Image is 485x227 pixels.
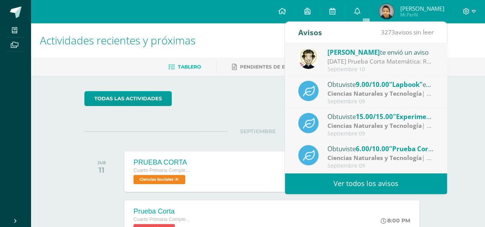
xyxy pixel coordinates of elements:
[232,61,306,73] a: Pendientes de entrega
[327,154,434,162] div: | Prueba Corta
[381,28,395,36] span: 3273
[356,112,393,121] span: 15.00/15.00
[133,168,191,173] span: Cuarto Primaria Complementaria
[168,61,201,73] a: Tablero
[327,154,422,162] strong: Ciencias Naturales y Tecnología
[327,144,434,154] div: Obtuviste en
[327,66,434,73] div: Septiembre 10
[97,165,106,175] div: 11
[240,64,306,70] span: Pendientes de entrega
[327,89,422,98] strong: Ciencias Naturales y Tecnología
[327,48,380,57] span: [PERSON_NAME]
[298,49,319,69] img: 4bd1cb2f26ef773666a99eb75019340a.png
[298,22,322,43] div: Avisos
[327,47,434,57] div: te envió un aviso
[285,173,447,194] a: Ver todos los avisos
[327,89,434,98] div: | Zona
[327,121,422,130] strong: Ciencias Naturales y Tecnología
[389,144,438,153] span: "Prueba Corta"
[327,57,434,66] div: Mañana Prueba Corta Matemática: Recordatorio de prueba corta matemática, temas a estudiar: 1. Áre...
[379,4,394,19] img: b2c2096847291aaf6e50b131eae58755.png
[133,217,191,222] span: Cuarto Primaria Complementaria
[356,144,389,153] span: 6.00/10.00
[133,158,191,167] div: PRUEBA CORTA
[327,163,434,169] div: Septiembre 09
[228,128,288,135] span: SEPTIEMBRE
[40,33,196,47] span: Actividades recientes y próximas
[327,131,434,137] div: Septiembre 09
[327,111,434,121] div: Obtuviste en
[178,64,201,70] span: Tablero
[97,160,106,165] div: JUE
[400,5,444,12] span: [PERSON_NAME]
[327,121,434,130] div: | Zona
[327,98,434,105] div: Septiembre 09
[84,91,172,106] a: todas las Actividades
[400,11,444,18] span: Mi Perfil
[389,80,423,89] span: "Lapbook"
[356,80,389,89] span: 9.00/10.00
[133,207,191,216] div: Prueba Corta
[393,112,440,121] span: "Experimento"
[381,28,434,36] span: avisos sin leer
[133,175,185,184] span: Ciencias Sociales 'A'
[327,79,434,89] div: Obtuviste en
[381,217,410,224] div: 8:00 PM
